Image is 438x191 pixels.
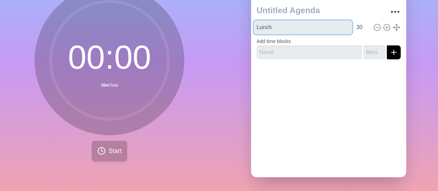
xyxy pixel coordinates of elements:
[388,5,402,19] button: More
[257,38,291,44] label: Add time blocks
[257,45,362,59] input: Name
[354,20,370,34] input: Mins
[92,141,127,161] button: Start
[254,20,352,34] input: Name
[363,45,385,59] input: Mins
[108,146,122,156] span: Start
